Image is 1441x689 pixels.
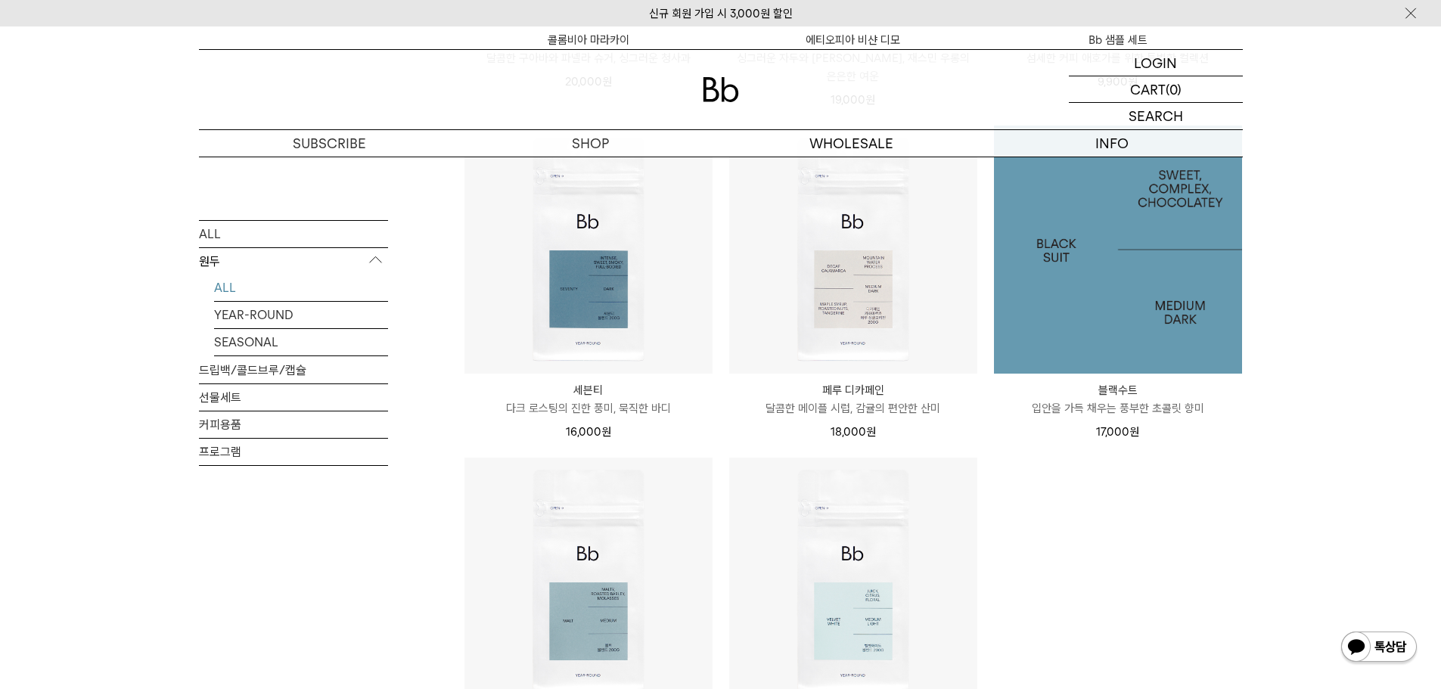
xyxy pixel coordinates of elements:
[994,381,1242,399] p: 블랙수트
[464,399,713,417] p: 다크 로스팅의 진한 풍미, 묵직한 바디
[1096,425,1139,439] span: 17,000
[1166,76,1182,102] p: (0)
[729,126,977,374] img: 페루 디카페인
[994,126,1242,374] img: 1000000031_add2_036.jpg
[1134,50,1177,76] p: LOGIN
[994,126,1242,374] a: 블랙수트
[566,425,611,439] span: 16,000
[464,381,713,399] p: 세븐티
[199,220,388,247] a: ALL
[199,130,460,157] a: SUBSCRIBE
[1130,76,1166,102] p: CART
[601,425,611,439] span: 원
[982,130,1243,157] p: INFO
[464,126,713,374] img: 세븐티
[729,381,977,399] p: 페루 디카페인
[994,399,1242,417] p: 입안을 가득 채우는 풍부한 초콜릿 향미
[729,381,977,417] a: 페루 디카페인 달콤한 메이플 시럽, 감귤의 편안한 산미
[199,383,388,410] a: 선물세트
[199,356,388,383] a: 드립백/콜드브루/캡슐
[199,411,388,437] a: 커피용품
[994,381,1242,417] a: 블랙수트 입안을 가득 채우는 풍부한 초콜릿 향미
[214,328,388,355] a: SEASONAL
[1069,50,1243,76] a: LOGIN
[214,301,388,327] a: YEAR-ROUND
[460,130,721,157] a: SHOP
[721,130,982,157] p: WHOLESALE
[199,438,388,464] a: 프로그램
[866,425,876,439] span: 원
[464,381,713,417] a: 세븐티 다크 로스팅의 진한 풍미, 묵직한 바디
[1129,103,1183,129] p: SEARCH
[649,7,793,20] a: 신규 회원 가입 시 3,000원 할인
[1129,425,1139,439] span: 원
[199,247,388,275] p: 원두
[729,399,977,417] p: 달콤한 메이플 시럽, 감귤의 편안한 산미
[831,425,876,439] span: 18,000
[214,274,388,300] a: ALL
[1340,630,1418,666] img: 카카오톡 채널 1:1 채팅 버튼
[1069,76,1243,103] a: CART (0)
[703,77,739,102] img: 로고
